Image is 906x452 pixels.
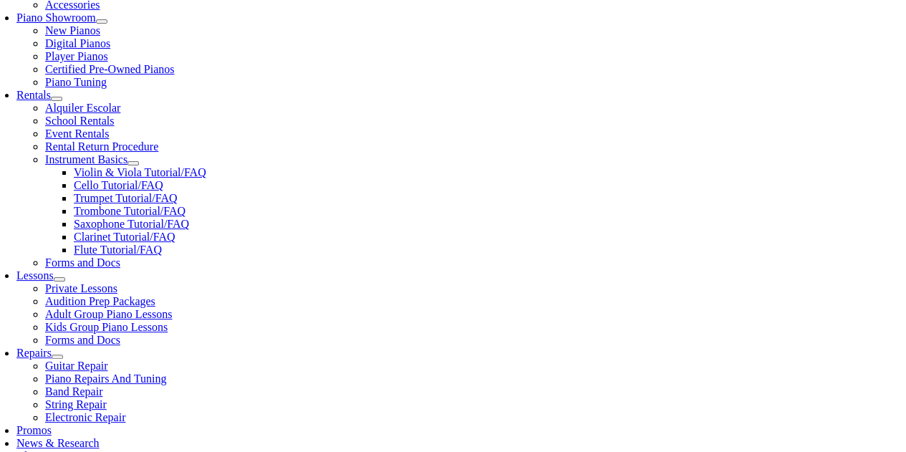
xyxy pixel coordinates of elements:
[74,231,175,243] a: Clarinet Tutorial/FAQ
[74,192,177,204] a: Trumpet Tutorial/FAQ
[45,63,174,75] a: Certified Pre-Owned Pianos
[52,355,63,359] button: Open submenu of Repairs
[16,89,51,101] a: Rentals
[96,19,107,24] button: Open submenu of Piano Showroom
[45,321,168,333] a: Kids Group Piano Lessons
[127,161,139,165] button: Open submenu of Instrument Basics
[45,24,100,37] a: New Pianos
[16,347,52,359] a: Repairs
[45,76,107,88] a: Piano Tuning
[51,97,62,101] button: Open submenu of Rentals
[45,385,102,398] a: Band Repair
[45,256,120,269] a: Forms and Docs
[45,334,120,346] a: Forms and Docs
[45,372,166,385] a: Piano Repairs And Tuning
[45,398,107,410] a: String Repair
[16,269,54,282] a: Lessons
[74,244,162,256] a: Flute Tutorial/FAQ
[45,360,108,372] a: Guitar Repair
[45,308,172,320] a: Adult Group Piano Lessons
[45,411,125,423] a: Electronic Repair
[74,218,189,230] a: Saxophone Tutorial/FAQ
[45,128,109,140] a: Event Rentals
[45,153,127,165] a: Instrument Basics
[45,140,158,153] a: Rental Return Procedure
[45,102,120,114] a: Alquiler Escolar
[74,166,206,178] a: Violin & Viola Tutorial/FAQ
[74,179,163,191] a: Cello Tutorial/FAQ
[45,50,108,62] a: Player Pianos
[45,37,110,49] a: Digital Pianos
[16,11,96,24] a: Piano Showroom
[54,277,65,282] button: Open submenu of Lessons
[45,295,155,307] a: Audition Prep Packages
[16,437,100,449] a: News & Research
[45,282,117,294] a: Private Lessons
[16,424,52,436] a: Promos
[45,115,114,127] a: School Rentals
[74,205,185,217] a: Trombone Tutorial/FAQ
